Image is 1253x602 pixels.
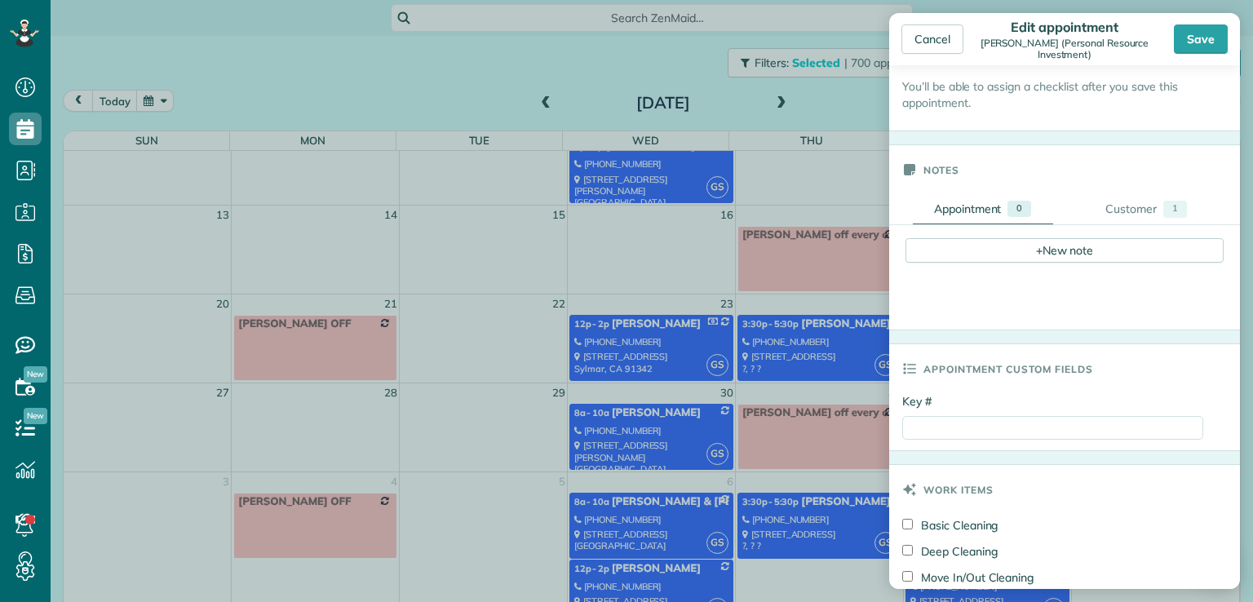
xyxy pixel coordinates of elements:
[901,24,963,54] div: Cancel
[24,408,47,424] span: New
[902,571,913,582] input: Move In/Out Cleaning
[971,19,1158,35] div: Edit appointment
[902,569,1034,586] label: Move In/Out Cleaning
[1036,242,1043,257] span: +
[923,465,994,514] h3: Work items
[1007,201,1031,217] div: 0
[902,517,998,533] label: Basic Cleaning
[902,545,913,556] input: Deep Cleaning
[902,519,913,529] input: Basic Cleaning
[24,366,47,383] span: New
[902,543,998,560] label: Deep Cleaning
[1105,201,1157,218] div: Customer
[934,201,1002,217] div: Appointment
[923,344,1093,393] h3: Appointment custom fields
[923,145,959,194] h3: Notes
[905,238,1224,263] div: New note
[902,78,1240,111] p: You’ll be able to assign a checklist after you save this appointment.
[902,393,932,409] label: Key #
[971,38,1158,60] div: [PERSON_NAME] (Personal Resource Investment)
[1163,201,1187,218] div: 1
[1174,24,1228,54] div: Save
